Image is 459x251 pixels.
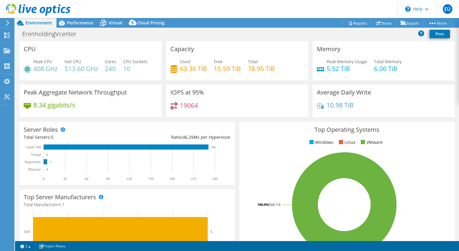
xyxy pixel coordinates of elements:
[24,134,127,141] div: Total Servers:
[24,201,230,208] h4: Total Manufacturers:
[16,242,35,250] a: 2
[47,168,48,171] text: 0
[212,177,217,181] text: 240
[24,89,127,96] h3: Peak Aggregate Network Throughput
[343,18,372,28] a: Reports
[214,65,241,72] h4: 15.59 TiB
[31,153,41,157] text: Virtual
[106,177,110,181] text: 90
[317,89,371,96] h3: Average Daily Write
[67,20,93,26] span: Performance
[26,20,52,26] span: Environment
[359,139,383,146] li: VMware
[26,145,41,149] text: Guest VM
[269,202,280,207] tspan: ESXi 7.0
[327,65,367,72] h4: 5.52 TiB
[169,177,175,181] text: 180
[62,202,65,207] span: 1
[24,126,58,133] h3: Server Roles
[405,6,411,12] svg: \n
[180,59,190,64] span: Used
[211,146,216,149] text: 231
[372,18,396,28] a: Share
[248,59,258,64] span: Total
[214,59,223,64] span: Free
[25,160,41,164] text: Hypervisor
[33,102,75,108] h4: 8.34 gigabits/s
[248,65,275,72] h4: 78.95 TiB
[47,153,48,156] text: 0
[24,46,36,52] h3: CPU
[43,177,44,181] text: 0
[148,177,154,181] text: 150
[183,134,191,140] span: 46.2
[63,177,67,181] text: 30
[123,59,147,64] span: CPU Sockets
[33,59,52,64] span: Peak CPU
[430,30,450,38] a: Print
[337,139,355,146] li: Linux
[105,59,116,64] span: Cores
[327,102,354,108] h4: 10.98 TiB
[180,65,207,72] h4: 63.36 TiB
[24,194,96,200] h3: Top Server Manufacturers
[374,65,402,72] h4: 6.00 TiB
[33,65,58,72] h4: 408 GHz
[257,202,269,207] tspan: 100.0%
[244,126,450,133] h3: Top Operating Systems
[396,18,424,28] a: Export
[374,59,402,64] span: Total Memory
[424,18,451,28] a: More
[65,65,98,72] h4: 513.60 GHz
[126,177,132,181] text: 120
[105,65,116,72] h4: 240
[108,20,122,26] span: Virtual
[85,177,88,181] text: 60
[123,65,147,72] h4: 10
[24,230,30,234] text: Dell
[317,46,340,52] h3: Memory
[191,177,196,181] text: 210
[170,89,204,96] h3: IOPS at 95%
[211,230,212,234] text: 5
[35,242,70,250] a: Project Notes
[20,31,86,37] h1: ErenholdingVcenter
[180,102,198,109] h4: 19064
[170,46,194,52] h3: Capacity
[308,139,333,146] li: Windows
[327,59,367,64] span: Peak Memory Usage
[50,160,52,163] text: 5
[443,4,452,14] span: EÜ
[137,20,165,26] span: Cloud Pricing
[28,167,41,172] text: Physical
[127,134,230,141] div: Ratio: VMs per Hypervisor
[51,134,53,140] span: 5
[65,59,81,64] span: Net CPU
